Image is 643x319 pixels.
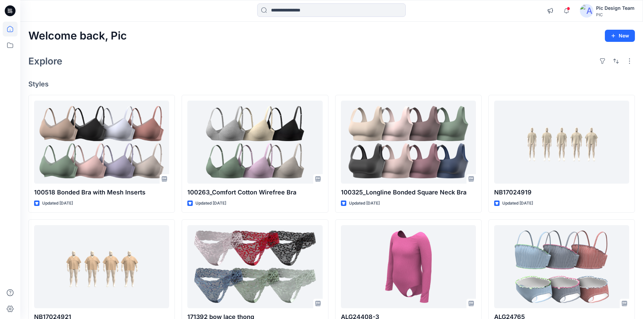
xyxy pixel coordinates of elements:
a: 100325_Longline Bonded Square Neck Bra [341,101,476,184]
a: ALG24408-3 [341,225,476,309]
p: Updated [DATE] [42,200,73,207]
a: NB17024919 [494,101,629,184]
button: New [605,30,635,42]
a: 100263_Comfort Cotton Wirefree Bra [187,101,322,184]
a: NB17024921 [34,225,169,309]
p: 100263_Comfort Cotton Wirefree Bra [187,188,322,197]
h2: Explore [28,56,62,67]
h2: Welcome back, Pic [28,30,127,42]
p: NB17024919 [494,188,629,197]
p: 100518 Bonded Bra with Mesh Inserts [34,188,169,197]
a: 171392 bow lace thong [187,225,322,309]
img: avatar [580,4,593,18]
div: PIC [596,12,635,17]
a: 100518 Bonded Bra with Mesh Inserts [34,101,169,184]
p: Updated [DATE] [195,200,226,207]
h4: Styles [28,80,635,88]
p: 100325_Longline Bonded Square Neck Bra [341,188,476,197]
p: Updated [DATE] [502,200,533,207]
div: Pic Design Team [596,4,635,12]
p: Updated [DATE] [349,200,380,207]
a: ALG24765 [494,225,629,309]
